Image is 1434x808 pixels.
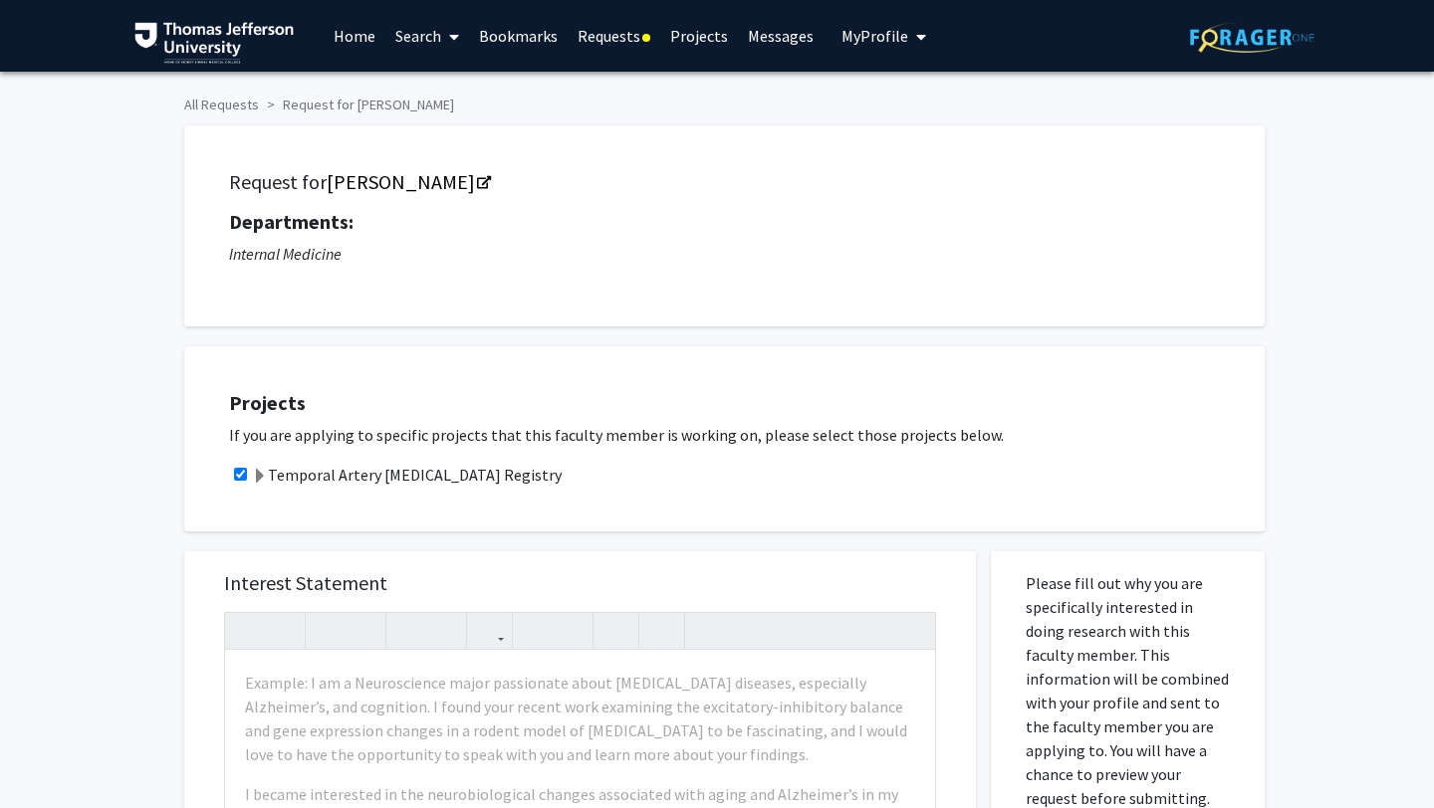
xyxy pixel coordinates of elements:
strong: Projects [229,390,306,415]
ol: breadcrumb [184,87,1250,115]
a: Bookmarks [469,1,568,71]
button: Strong (Ctrl + B) [311,613,346,648]
button: Emphasis (Ctrl + I) [346,613,380,648]
p: If you are applying to specific projects that this faculty member is working on, please select th... [229,423,1245,447]
strong: Departments: [229,209,354,234]
button: Unordered list [518,613,553,648]
button: Undo (Ctrl + Z) [230,613,265,648]
button: Ordered list [553,613,588,648]
a: Projects [660,1,738,71]
a: Messages [738,1,824,71]
button: Superscript [391,613,426,648]
i: Internal Medicine [229,244,342,264]
img: Thomas Jefferson University Logo [134,22,294,64]
button: Insert horizontal rule [644,613,679,648]
a: Requests [568,1,660,71]
a: All Requests [184,96,259,113]
a: Opens in a new tab [327,169,489,194]
button: Redo (Ctrl + Y) [265,613,300,648]
a: Home [324,1,385,71]
p: Example: I am a Neuroscience major passionate about [MEDICAL_DATA] diseases, especially Alzheimer... [245,671,915,766]
li: Request for [PERSON_NAME] [259,95,454,115]
button: Link [472,613,507,648]
button: Remove format [598,613,633,648]
span: My Profile [841,26,908,46]
label: Temporal Artery [MEDICAL_DATA] Registry [252,463,562,487]
img: ForagerOne Logo [1190,22,1314,53]
h5: Interest Statement [224,571,936,595]
a: Search [385,1,469,71]
button: Fullscreen [895,613,930,648]
iframe: Chat [15,718,85,793]
h5: Request for [229,170,1220,194]
button: Subscript [426,613,461,648]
